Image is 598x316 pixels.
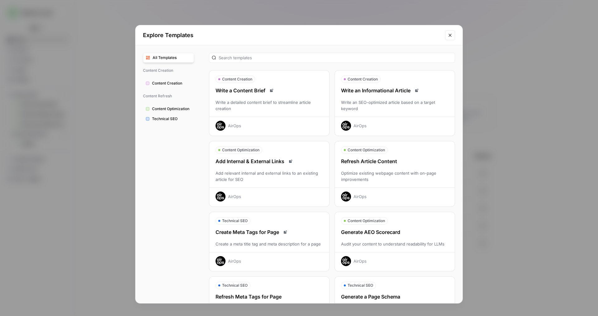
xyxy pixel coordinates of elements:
div: Create a meta title tag and meta description for a page [209,241,329,247]
span: Technical SEO [348,283,373,288]
span: Content Optimization [348,218,385,224]
button: Content CreationWrite an Informational ArticleRead docsWrite an SEO-optimized article based on a ... [335,70,455,136]
div: Write a detailed content brief to streamline article creation [209,99,329,112]
button: Content CreationWrite a Content BriefRead docsWrite a detailed content brief to streamline articl... [209,70,330,136]
span: Content Refresh [143,91,194,101]
button: Content OptimizationAdd Internal & External LinksRead docsAdd relevant internal and external link... [209,141,330,207]
div: Write a Content Brief [209,87,329,94]
span: Content Optimization [152,106,191,112]
div: Write an SEO-optimized article based on a target keyword [335,99,455,112]
span: Content Creation [152,80,191,86]
div: AirOps [354,258,367,264]
button: Content OptimizationGenerate AEO ScorecardAudit your content to understand readability for LLMsAi... [335,212,455,271]
input: Search templates [219,55,452,61]
span: Content Creation [222,76,252,82]
a: Read docs [287,158,294,165]
div: Refresh Article Content [335,158,455,165]
span: Technical SEO [222,283,248,288]
span: All Templates [153,55,191,61]
div: Add relevant internal and external links to an existing article for SEO [209,170,329,182]
span: Content Creation [348,76,378,82]
span: Technical SEO [222,218,248,224]
button: Content OptimizationRefresh Article ContentOptimize existing webpage content with on-page improve... [335,141,455,207]
div: AirOps [228,258,241,264]
button: Close modal [445,30,455,40]
div: AirOps [228,193,241,200]
div: AirOps [228,123,241,129]
span: Content Creation [143,65,194,76]
a: Read docs [282,228,289,236]
div: Generate a Page Schema [335,293,455,300]
div: Optimize existing webpage content with on-page improvements [335,170,455,182]
button: Content Creation [143,78,194,88]
button: Technical SEOCreate Meta Tags for PageRead docsCreate a meta title tag and meta description for a... [209,212,330,271]
button: All Templates [143,53,194,63]
span: Content Optimization [222,147,259,153]
span: Content Optimization [348,147,385,153]
a: Read docs [268,87,275,94]
a: Read docs [413,87,420,94]
div: Refresh Meta Tags for Page [209,293,329,300]
button: Content Optimization [143,104,194,114]
div: Write an Informational Article [335,87,455,94]
div: Add Internal & External Links [209,158,329,165]
div: AirOps [354,193,367,200]
div: AirOps [354,123,367,129]
button: Technical SEO [143,114,194,124]
div: Create Meta Tags for Page [209,228,329,236]
h2: Explore Templates [143,31,441,40]
div: Audit your content to understand readability for LLMs [335,241,455,247]
span: Technical SEO [152,116,191,122]
div: Generate AEO Scorecard [335,228,455,236]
